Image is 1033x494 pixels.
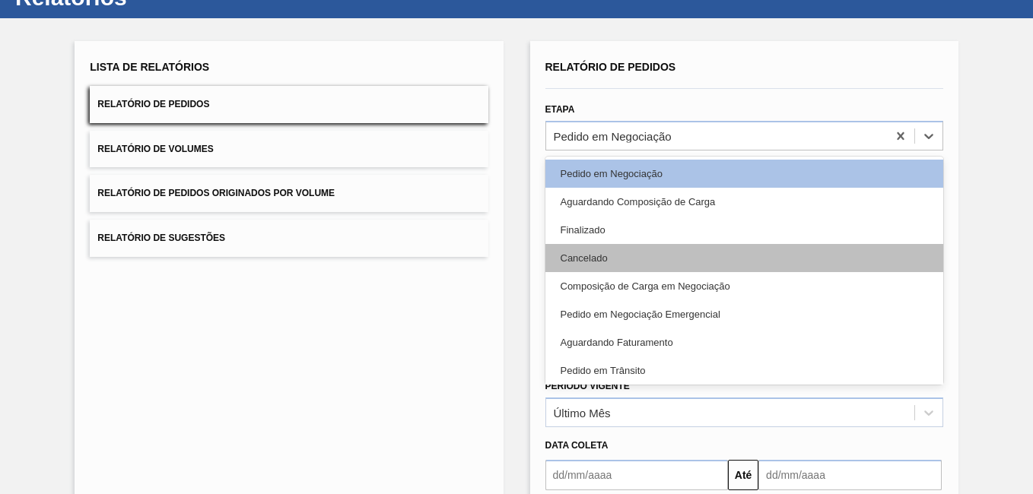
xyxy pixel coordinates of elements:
[97,99,209,109] span: Relatório de Pedidos
[97,144,213,154] span: Relatório de Volumes
[545,104,575,115] label: Etapa
[545,460,729,490] input: dd/mm/aaaa
[545,188,943,216] div: Aguardando Composição de Carga
[545,300,943,328] div: Pedido em Negociação Emergencial
[545,61,676,73] span: Relatório de Pedidos
[758,460,942,490] input: dd/mm/aaaa
[545,440,609,451] span: Data coleta
[728,460,758,490] button: Até
[554,129,672,142] div: Pedido em Negociação
[90,175,488,212] button: Relatório de Pedidos Originados por Volume
[545,381,630,391] label: Período Vigente
[545,356,943,385] div: Pedido em Trânsito
[545,272,943,300] div: Composição de Carga em Negociação
[545,244,943,272] div: Cancelado
[90,131,488,168] button: Relatório de Volumes
[545,328,943,356] div: Aguardando Faturamento
[545,216,943,244] div: Finalizado
[90,220,488,257] button: Relatório de Sugestões
[97,188,335,198] span: Relatório de Pedidos Originados por Volume
[97,233,225,243] span: Relatório de Sugestões
[90,86,488,123] button: Relatório de Pedidos
[545,160,943,188] div: Pedido em Negociação
[554,406,611,419] div: Último Mês
[90,61,209,73] span: Lista de Relatórios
